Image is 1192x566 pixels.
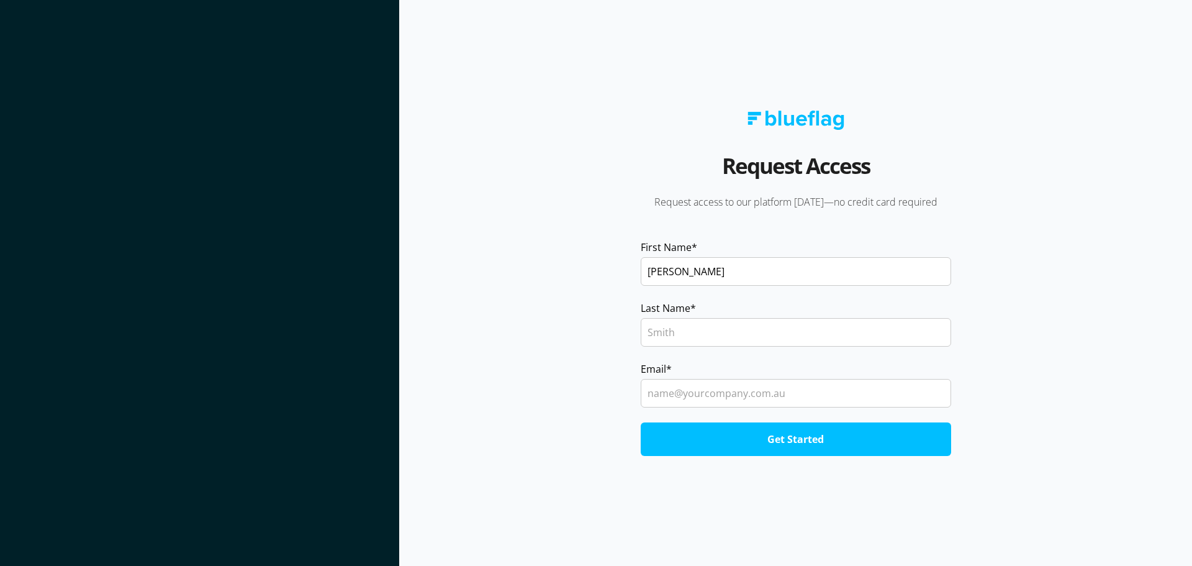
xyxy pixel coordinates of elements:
[641,362,666,377] span: Email
[641,318,951,347] input: Smith
[747,111,844,130] img: Blue Flag logo
[641,422,951,456] input: Get Started
[722,148,870,195] h2: Request Access
[623,195,968,209] p: Request access to our platform [DATE]—no credit card required
[641,240,692,255] span: First Name
[641,379,951,408] input: name@yourcompany.com.au
[641,257,951,286] input: John
[641,301,690,316] span: Last Name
